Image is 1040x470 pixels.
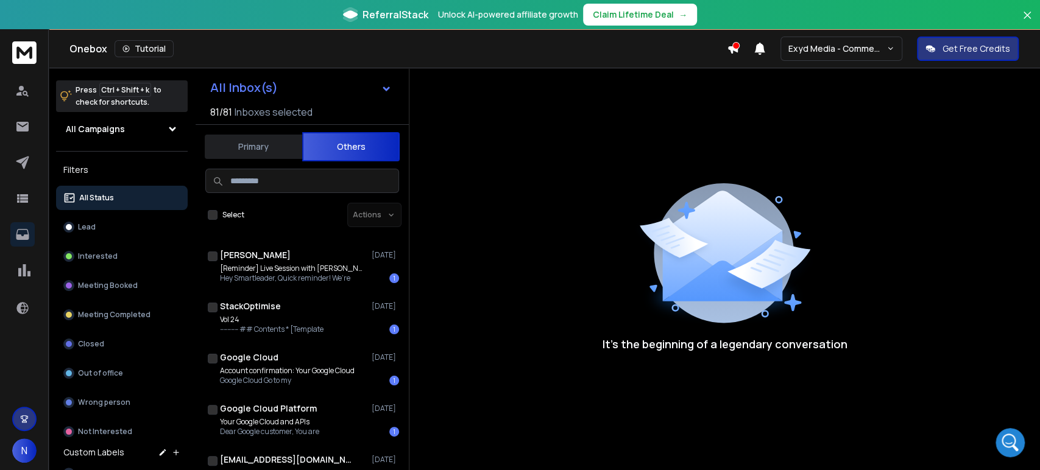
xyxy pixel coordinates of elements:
[52,7,71,26] img: Profile image for Raj
[56,161,188,178] h3: Filters
[220,324,324,334] p: ---------- ## Contents * [Template
[943,43,1010,55] p: Get Free Credits
[66,123,125,135] h1: All Campaigns
[61,328,71,338] img: Profile image for Rohan
[210,105,232,119] span: 81 / 81
[19,376,29,386] button: Upload attachment
[35,7,54,26] img: Profile image for Rohan
[222,210,244,220] label: Select
[78,398,130,407] p: Wrong person
[389,376,399,385] div: 1
[78,368,123,378] p: Out of office
[78,251,118,261] p: Interested
[78,310,150,320] p: Meeting Completed
[68,328,78,338] img: Profile image for Raj
[220,315,324,324] p: Vol 24
[58,376,68,386] button: Gif picker
[56,244,188,268] button: Interested
[56,390,188,415] button: Wrong person
[917,37,1019,61] button: Get Free Credits
[56,332,188,356] button: Closed
[56,186,188,210] button: All Status
[78,281,138,290] p: Meeting Booked
[220,366,355,376] p: Account confirmation: Your Google Cloud
[8,5,31,28] button: go back
[214,5,236,27] div: Close
[19,138,190,185] div: You’ll get replies here and in your email: ✉️
[79,193,114,203] p: All Status
[1019,7,1035,37] button: Close banner
[220,454,354,466] h1: [EMAIL_ADDRESS][DOMAIN_NAME]
[78,339,104,349] p: Closed
[210,82,278,94] h1: All Inbox(s)
[235,105,313,119] h3: Inboxes selected
[220,402,317,415] h1: Google Cloud Platform
[12,328,232,338] div: Waiting for a teammate
[679,9,687,21] span: →
[78,222,96,232] p: Lead
[220,273,366,283] p: Hey Smartleader, Quick reminder! We’re
[372,250,399,260] p: [DATE]
[10,351,233,371] textarea: Message…
[103,15,172,27] p: Back later [DATE]
[220,376,355,385] p: Google Cloud Go to my
[76,328,85,338] img: Profile image for Lakshita
[209,371,228,391] button: Send a message…
[220,300,281,312] h1: StackOptimise
[54,77,224,113] div: hey! I am having issues with uploading leads for a campaigns. can you please help? thanks.
[76,84,161,108] p: Press to check for shortcuts.
[603,335,847,353] p: It’s the beginning of a legendary conversation
[99,83,151,97] span: Ctrl + Shift + k
[996,428,1025,457] iframe: To enrich screen reader interactions, please activate Accessibility in Grammarly extension settings
[63,446,124,458] h3: Custom Labels
[438,9,578,21] p: Unlock AI-powered affiliate growth
[56,273,188,298] button: Meeting Booked
[56,361,188,385] button: Out of office
[93,6,120,15] h1: [URL]
[115,40,174,57] button: Tutorial
[10,130,200,223] div: You’ll get replies here and in your email:✉️[PERSON_NAME][EMAIL_ADDRESS][DOMAIN_NAME]The team wil...
[389,324,399,334] div: 1
[19,225,113,232] div: Box • AI Agent • 40m ago
[78,427,132,437] p: Not Interested
[56,215,188,239] button: Lead
[56,303,188,327] button: Meeting Completed
[372,301,399,311] p: [DATE]
[220,417,319,427] p: Your Google Cloud and APIs
[372,455,399,465] p: [DATE]
[389,427,399,437] div: 1
[10,130,234,250] div: Box says…
[788,43,886,55] p: Exyd Media - Commercial Cleaning
[19,162,186,184] b: [PERSON_NAME][EMAIL_ADDRESS][DOMAIN_NAME]
[191,5,214,28] button: Home
[30,204,62,214] b: [DATE]
[200,75,401,100] button: All Inbox(s)
[10,70,234,130] div: Naomi says…
[12,438,37,463] button: N
[220,351,278,363] h1: Google Cloud
[220,427,319,437] p: Dear Google customer, You are
[56,117,188,141] button: All Campaigns
[44,70,234,121] div: hey! I am having issues with uploading leads for a campaigns. can you please help? thanks.
[56,419,188,444] button: Not Interested
[19,191,190,215] div: The team will be back 🕒
[372,353,399,362] p: [DATE]
[38,376,48,386] button: Emoji picker
[372,404,399,413] p: [DATE]
[220,264,366,273] p: [Reminder] Live Session with [PERSON_NAME]
[220,249,291,261] h1: [PERSON_NAME]
[302,132,400,161] button: Others
[77,376,87,386] button: Start recording
[363,7,428,22] span: ReferralStack
[69,7,88,26] img: Profile image for Lakshita
[583,4,697,26] button: Claim Lifetime Deal→
[205,133,302,160] button: Primary
[69,40,727,57] div: Onebox
[389,273,399,283] div: 1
